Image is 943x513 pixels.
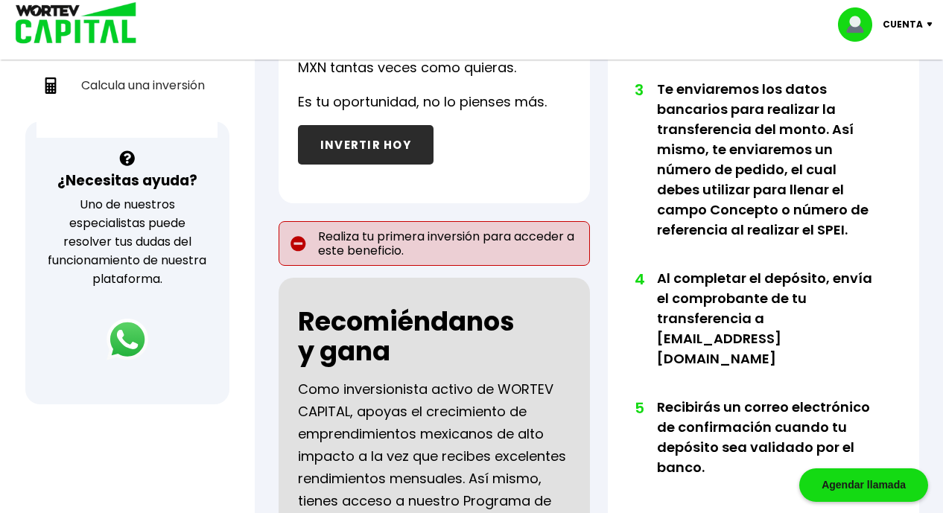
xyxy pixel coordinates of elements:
[290,236,306,252] img: error-circle.027baa21.svg
[657,268,872,397] li: Al completar el depósito, envía el comprobante de tu transferencia a [EMAIL_ADDRESS][DOMAIN_NAME]
[635,397,642,419] span: 5
[57,170,197,191] h3: ¿Necesitas ayuda?
[45,195,209,288] p: Uno de nuestros especialistas puede resolver tus dudas del funcionamiento de nuestra plataforma.
[36,70,218,101] a: Calcula una inversión
[107,319,148,360] img: logos_whatsapp-icon.242b2217.svg
[298,125,434,165] button: INVERTIR HOY
[838,7,883,42] img: profile-image
[298,91,547,113] p: Es tu oportunidad, no lo pienses más.
[42,77,59,94] img: calculadora-icon.17d418c4.svg
[657,397,872,506] li: Recibirás un correo electrónico de confirmación cuando tu depósito sea validado por el banco.
[279,221,590,266] p: Realiza tu primera inversión para acceder a este beneficio.
[883,13,923,36] p: Cuenta
[635,79,642,101] span: 3
[923,22,943,27] img: icon-down
[799,468,928,502] div: Agendar llamada
[657,79,872,268] li: Te enviaremos los datos bancarios para realizar la transferencia del monto. Así mismo, te enviare...
[298,307,515,366] h2: Recomiéndanos y gana
[635,268,642,290] span: 4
